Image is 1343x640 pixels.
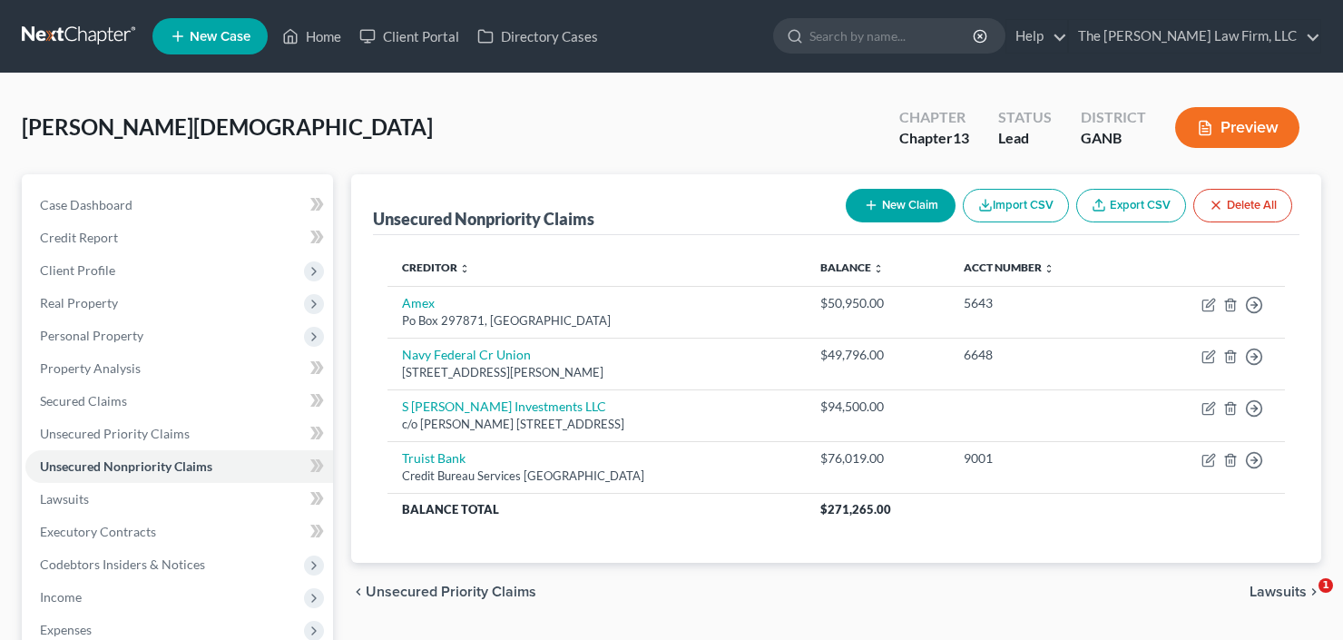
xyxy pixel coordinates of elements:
div: 5643 [964,294,1120,312]
span: Personal Property [40,328,143,343]
span: [PERSON_NAME][DEMOGRAPHIC_DATA] [22,113,433,140]
span: Unsecured Priority Claims [366,585,536,599]
div: Status [998,107,1052,128]
div: 9001 [964,449,1120,468]
a: Help [1006,20,1067,53]
th: Balance Total [387,493,806,526]
a: Directory Cases [468,20,607,53]
button: New Claim [846,189,956,222]
iframe: Intercom live chat [1281,578,1325,622]
div: $49,796.00 [820,346,934,364]
div: District [1081,107,1146,128]
a: Client Portal [350,20,468,53]
div: $76,019.00 [820,449,934,468]
i: unfold_more [459,263,470,274]
button: Import CSV [963,189,1069,222]
span: Expenses [40,622,92,637]
span: Unsecured Priority Claims [40,426,190,441]
a: S [PERSON_NAME] Investments LLC [402,399,606,414]
span: Credit Report [40,230,118,245]
a: Lawsuits [25,483,333,516]
a: Amex [402,295,435,310]
div: Chapter [899,128,969,149]
span: Codebtors Insiders & Notices [40,556,205,572]
div: Unsecured Nonpriority Claims [373,208,594,230]
span: Case Dashboard [40,197,132,212]
a: Secured Claims [25,385,333,418]
a: Case Dashboard [25,189,333,222]
i: unfold_more [1044,263,1054,274]
span: Secured Claims [40,393,127,409]
div: $50,950.00 [820,294,934,312]
a: Balance unfold_more [820,261,884,274]
a: Export CSV [1076,189,1186,222]
input: Search by name... [809,19,975,53]
a: Acct Number unfold_more [964,261,1054,274]
div: Chapter [899,107,969,128]
a: Credit Report [25,222,333,254]
a: Executory Contracts [25,516,333,548]
a: Home [273,20,350,53]
button: Delete All [1193,189,1292,222]
div: Lead [998,128,1052,149]
div: $94,500.00 [820,398,934,416]
div: Credit Bureau Services [GEOGRAPHIC_DATA] [402,468,791,485]
span: Income [40,589,82,605]
div: 6648 [964,346,1120,364]
a: Unsecured Priority Claims [25,418,333,450]
span: 13 [953,129,969,146]
button: chevron_left Unsecured Priority Claims [351,585,536,599]
span: Unsecured Nonpriority Claims [40,458,212,474]
span: Executory Contracts [40,524,156,539]
span: Real Property [40,295,118,310]
a: Unsecured Nonpriority Claims [25,450,333,483]
button: Preview [1175,107,1299,148]
div: c/o [PERSON_NAME] [STREET_ADDRESS] [402,416,791,433]
i: chevron_left [351,585,366,599]
div: GANB [1081,128,1146,149]
span: Lawsuits [40,491,89,507]
button: Lawsuits chevron_right [1250,585,1321,599]
span: 1 [1318,578,1333,593]
a: Creditor unfold_more [402,261,470,274]
i: unfold_more [873,263,884,274]
div: Po Box 297871, [GEOGRAPHIC_DATA] [402,312,791,330]
span: Lawsuits [1250,585,1307,599]
a: Property Analysis [25,352,333,385]
span: Property Analysis [40,360,141,376]
span: Client Profile [40,262,115,278]
span: New Case [190,30,250,44]
a: The [PERSON_NAME] Law Firm, LLC [1069,20,1320,53]
span: $271,265.00 [820,502,891,517]
a: Truist Bank [402,450,466,466]
div: [STREET_ADDRESS][PERSON_NAME] [402,364,791,381]
a: Navy Federal Cr Union [402,347,531,362]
